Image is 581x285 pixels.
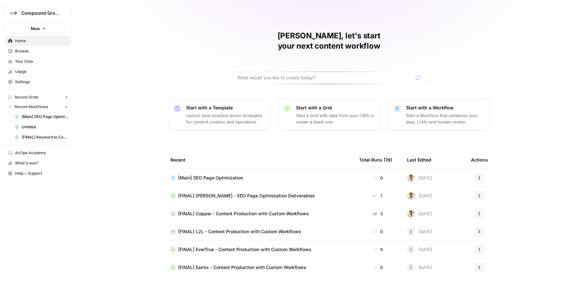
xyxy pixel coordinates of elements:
div: Recent [170,151,349,169]
a: [FINAL] EverTrue - Content Production with Custom Workflows [170,246,349,253]
div: [DATE] [407,192,432,200]
span: [FINAL] L2L - Content Production with Custom Workflows [178,228,301,235]
a: [FINAL] L2L - Content Production with Custom Workflows [170,228,349,235]
span: Compound Growth [21,10,60,16]
p: Start a Grid with data from your CMS or create a blank one [296,112,375,125]
span: Your Data [15,59,68,64]
div: [DATE] [407,246,432,253]
div: Actions [471,151,488,169]
img: lbvmmv95rfn6fxquksmlpnk8be0v [407,174,415,182]
a: Browse [5,46,71,56]
a: [FINAL] Earnix - Content Production with Custom Workflows [170,264,349,271]
img: lbvmmv95rfn6fxquksmlpnk8be0v [407,210,415,218]
input: What would you like to create today? [237,75,413,81]
div: 0 [359,228,397,235]
button: Start with a TemplateLaunch best-practice driven templates for content creation and operations [168,99,270,131]
span: [Main] SEO Page Optimization [22,114,68,120]
a: AirOps Academy [5,148,71,158]
a: [Main] SEO Page Optimization [12,112,71,122]
div: Total Runs (7d) [359,151,392,169]
p: Start with a Workflow [406,105,485,111]
p: Launch best-practice driven templates for content creation and operations [186,112,265,125]
span: AirOps Academy [15,150,68,156]
span: I [410,228,411,235]
span: I [410,246,411,253]
div: 0 [359,246,397,253]
div: [DATE] [407,210,432,218]
span: [FINAL] Earnix - Content Production with Custom Workflows [178,264,306,271]
a: Untitled [12,122,71,132]
button: Recent Workflows [5,102,71,112]
div: [DATE] [407,228,432,235]
h1: [PERSON_NAME], let's start your next content workflow [233,31,425,51]
span: Help + Support [15,170,68,176]
button: What's new? [5,158,71,168]
span: Home [15,38,68,44]
span: Recent Workflows [15,104,48,110]
button: Recent Grids [5,92,71,102]
a: [FINAL] [PERSON_NAME] - SEO Page Optimization Deliverables [170,193,349,199]
div: 1 [359,193,397,199]
button: New [5,24,71,33]
button: Start with a WorkflowStart a Workflow that combines your data, LLMs and human review [388,99,490,131]
p: Start with a Grid [296,105,375,111]
div: [DATE] [407,174,432,182]
p: Start with a Template [186,105,265,111]
span: [Main] SEO Page Optimization [178,175,243,181]
div: 0 [359,264,397,271]
span: New [31,25,40,32]
span: [FINAL] Copper - Content Production with Custom Workflows [178,210,309,217]
img: lbvmmv95rfn6fxquksmlpnk8be0v [407,192,415,200]
a: Settings [5,77,71,87]
img: Compound Growth Logo [7,7,19,19]
a: [Main] SEO Page Optimization [170,175,349,181]
div: [DATE] [407,264,432,271]
span: Usage [15,69,68,75]
span: [FINAL] EverTrue - Content Production with Custom Workflows [178,246,311,253]
a: Your Data [5,56,71,67]
button: Workspace: Compound Growth [5,5,71,21]
span: Recent Grids [15,94,38,100]
a: [FINAL] Copper - Content Production with Custom Workflows [170,210,349,217]
span: [FINAL] [PERSON_NAME] - SEO Page Optimization Deliverables [178,193,315,199]
a: Usage [5,67,71,77]
p: Start a Workflow that combines your data, LLMs and human review [406,112,485,125]
span: Untitled [22,124,68,130]
button: Start with a GridStart a Grid with data from your CMS or create a blank one [278,99,380,131]
a: Home [5,36,71,46]
div: 0 [359,175,397,181]
span: Browse [15,48,68,54]
span: I [410,264,411,271]
div: 3 [359,210,397,217]
span: Settings [15,79,68,85]
button: Help + Support [5,168,71,178]
span: [FINAL] Keyword to Content Brief - EDITED FOR COPPER [22,134,68,140]
div: Last Edited [407,151,431,169]
a: [FINAL] Keyword to Content Brief - EDITED FOR COPPER [12,132,71,142]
